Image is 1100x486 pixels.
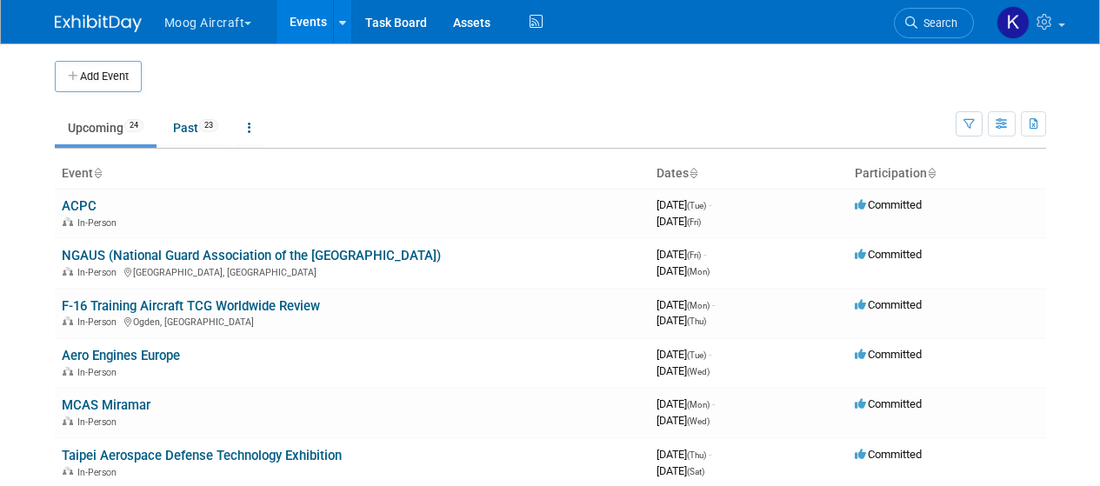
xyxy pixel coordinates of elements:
[855,397,922,410] span: Committed
[657,464,704,477] span: [DATE]
[687,467,704,476] span: (Sat)
[657,264,710,277] span: [DATE]
[687,450,706,460] span: (Thu)
[709,448,711,461] span: -
[63,416,73,425] img: In-Person Event
[687,350,706,360] span: (Tue)
[687,367,710,376] span: (Wed)
[687,250,701,260] span: (Fri)
[55,111,157,144] a: Upcoming24
[855,198,922,211] span: Committed
[657,348,711,361] span: [DATE]
[712,298,715,311] span: -
[77,316,122,328] span: In-Person
[917,17,957,30] span: Search
[687,301,710,310] span: (Mon)
[855,448,922,461] span: Committed
[62,397,150,413] a: MCAS Miramar
[687,400,710,409] span: (Mon)
[997,6,1030,39] img: Kathryn Germony
[77,367,122,378] span: In-Person
[62,314,643,328] div: Ogden, [GEOGRAPHIC_DATA]
[927,166,936,180] a: Sort by Participation Type
[62,448,342,463] a: Taipei Aerospace Defense Technology Exhibition
[63,367,73,376] img: In-Person Event
[894,8,974,38] a: Search
[657,298,715,311] span: [DATE]
[62,348,180,363] a: Aero Engines Europe
[689,166,697,180] a: Sort by Start Date
[855,248,922,261] span: Committed
[93,166,102,180] a: Sort by Event Name
[657,397,715,410] span: [DATE]
[855,348,922,361] span: Committed
[62,298,320,314] a: F-16 Training Aircraft TCG Worldwide Review
[650,159,848,189] th: Dates
[77,467,122,478] span: In-Person
[199,119,218,132] span: 23
[657,364,710,377] span: [DATE]
[687,416,710,426] span: (Wed)
[657,314,706,327] span: [DATE]
[687,267,710,276] span: (Mon)
[55,61,142,92] button: Add Event
[63,467,73,476] img: In-Person Event
[62,264,643,278] div: [GEOGRAPHIC_DATA], [GEOGRAPHIC_DATA]
[657,414,710,427] span: [DATE]
[687,316,706,326] span: (Thu)
[62,248,441,263] a: NGAUS (National Guard Association of the [GEOGRAPHIC_DATA])
[657,198,711,211] span: [DATE]
[124,119,143,132] span: 24
[63,217,73,226] img: In-Person Event
[55,15,142,32] img: ExhibitDay
[77,217,122,229] span: In-Person
[709,198,711,211] span: -
[709,348,711,361] span: -
[657,215,701,228] span: [DATE]
[712,397,715,410] span: -
[848,159,1046,189] th: Participation
[687,201,706,210] span: (Tue)
[63,316,73,325] img: In-Person Event
[63,267,73,276] img: In-Person Event
[55,159,650,189] th: Event
[77,267,122,278] span: In-Person
[160,111,231,144] a: Past23
[657,448,711,461] span: [DATE]
[657,248,706,261] span: [DATE]
[703,248,706,261] span: -
[687,217,701,227] span: (Fri)
[77,416,122,428] span: In-Person
[62,198,97,214] a: ACPC
[855,298,922,311] span: Committed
